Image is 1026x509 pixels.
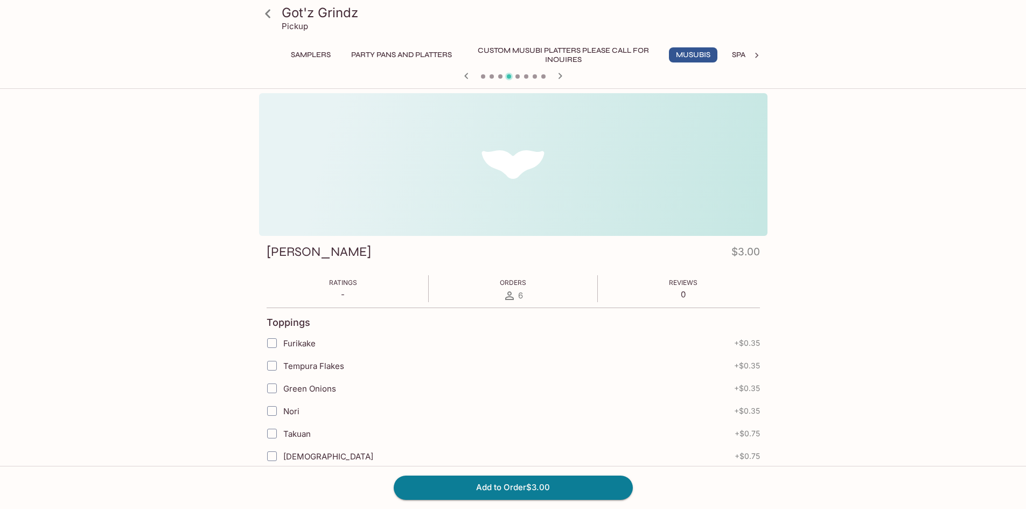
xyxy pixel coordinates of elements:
span: + $0.35 [734,339,760,347]
span: 6 [518,290,523,301]
button: Custom Musubi Platters PLEASE CALL FOR INQUIRES [466,47,660,62]
span: Tempura Flakes [283,361,344,371]
span: Takuan [283,429,311,439]
span: + $0.35 [734,384,760,393]
button: Spam Musubis [726,47,794,62]
span: + $0.75 [735,429,760,438]
div: Okaka Musubi [259,93,767,236]
h3: Got'z Grindz [282,4,763,21]
span: + $0.35 [734,361,760,370]
h4: Toppings [267,317,310,329]
span: [DEMOGRAPHIC_DATA] [283,451,373,462]
span: Nori [283,406,299,416]
span: Orders [500,278,526,287]
span: + $0.75 [735,452,760,461]
button: Party Pans and Platters [345,47,458,62]
button: Add to Order$3.00 [394,476,633,499]
p: 0 [669,289,697,299]
h3: [PERSON_NAME] [267,243,371,260]
span: + $0.35 [734,407,760,415]
button: Musubis [669,47,717,62]
span: Ratings [329,278,357,287]
span: Reviews [669,278,697,287]
span: Green Onions [283,384,336,394]
p: - [329,289,357,299]
button: Samplers [285,47,337,62]
p: Pickup [282,21,308,31]
h4: $3.00 [731,243,760,264]
span: Furikake [283,338,316,348]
